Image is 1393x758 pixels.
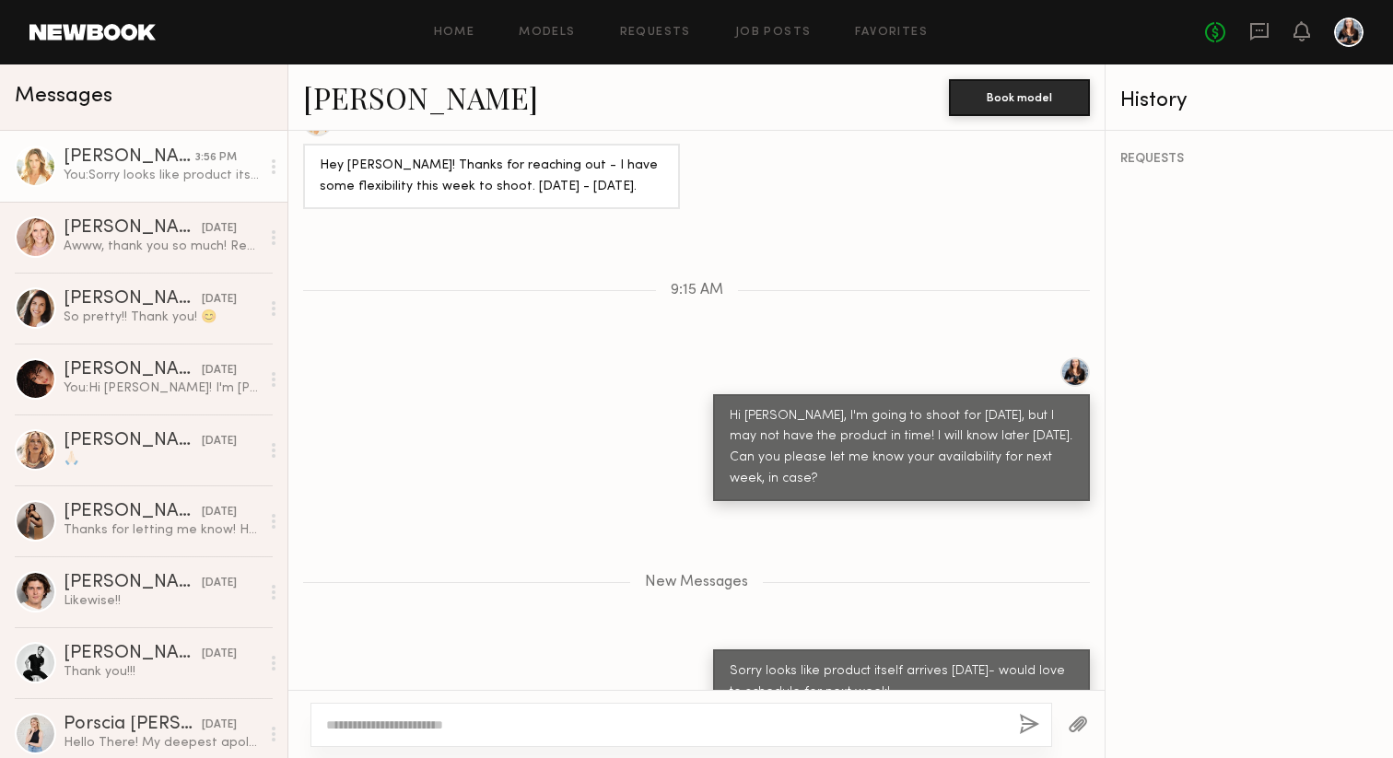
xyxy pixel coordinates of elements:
div: [PERSON_NAME] [64,148,195,167]
div: [PERSON_NAME] [64,290,202,309]
a: Requests [620,27,691,39]
div: Hey [PERSON_NAME]! Thanks for reaching out - I have some flexibility this week to shoot. [DATE] -... [320,156,663,198]
div: [PERSON_NAME] [64,432,202,450]
div: [DATE] [202,646,237,663]
div: REQUESTS [1120,153,1378,166]
div: Hi [PERSON_NAME], I'm going to shoot for [DATE], but I may not have the product in time! I will k... [730,406,1073,491]
div: Porscia [PERSON_NAME] [64,716,202,734]
div: [PERSON_NAME] [64,219,202,238]
div: [DATE] [202,575,237,592]
div: You: Sorry looks like product itself arrives [DATE]- would love to schedule for next week! [GEOGR... [64,167,260,184]
div: Awww, thank you so much! Really appreciate it! Hope all is well! [64,238,260,255]
div: Sorry looks like product itself arrives [DATE]- would love to schedule for next week! [GEOGRAPHIC... [730,661,1073,746]
div: Likewise!! [64,592,260,610]
a: Job Posts [735,27,812,39]
div: [PERSON_NAME] [64,361,202,379]
div: Hello There! My deepest apologies for not getting back to you sooner! I hope you were able to fin... [64,734,260,752]
span: Messages [15,86,112,107]
span: 9:15 AM [671,283,723,298]
div: 3:56 PM [195,149,237,167]
div: [DATE] [202,291,237,309]
div: [PERSON_NAME] [64,645,202,663]
a: Favorites [855,27,928,39]
div: [DATE] [202,220,237,238]
span: New Messages [645,575,748,590]
button: Book model [949,79,1090,116]
a: [PERSON_NAME] [303,77,538,117]
div: [PERSON_NAME] [64,574,202,592]
div: [DATE] [202,504,237,521]
div: Thank you!!! [64,663,260,681]
div: Thanks for letting me know! Hope to work with you guys soon :) [64,521,260,539]
div: [DATE] [202,717,237,734]
div: So pretty!! Thank you! 😊 [64,309,260,326]
div: [DATE] [202,433,237,450]
div: [DATE] [202,362,237,379]
a: Models [519,27,575,39]
a: Book model [949,88,1090,104]
div: You: Hi [PERSON_NAME]! I'm [PERSON_NAME], I'm casting for a video shoot for a brand that makes gl... [64,379,260,397]
div: [PERSON_NAME] [64,503,202,521]
div: 🙏🏻 [64,450,260,468]
a: Home [434,27,475,39]
div: History [1120,90,1378,111]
